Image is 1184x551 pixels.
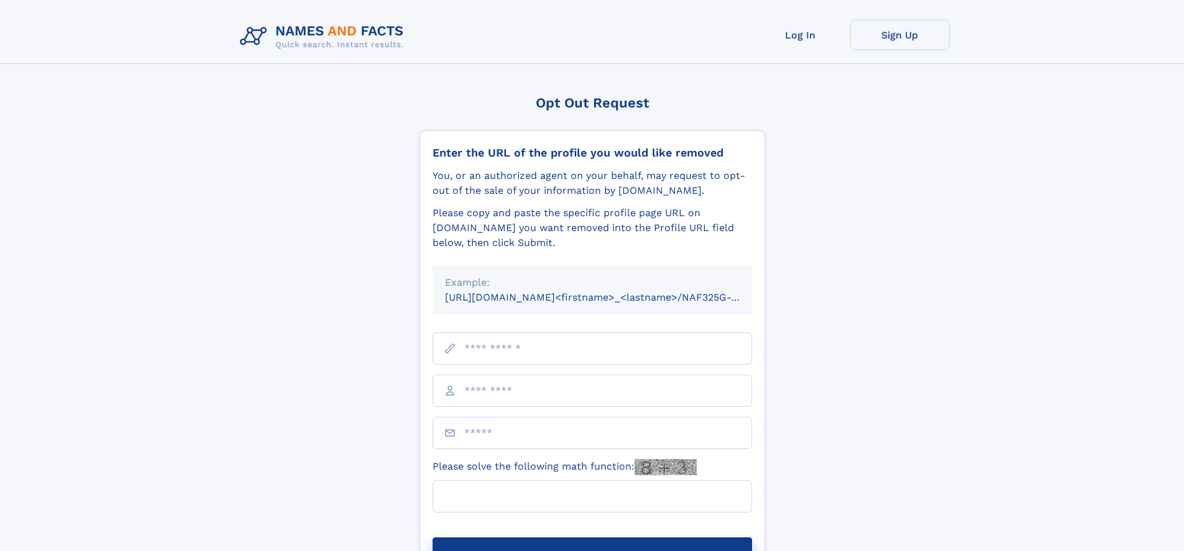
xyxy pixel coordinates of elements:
[751,20,850,50] a: Log In
[433,206,752,250] div: Please copy and paste the specific profile page URL on [DOMAIN_NAME] you want removed into the Pr...
[445,291,776,303] small: [URL][DOMAIN_NAME]<firstname>_<lastname>/NAF325G-xxxxxxxx
[433,168,752,198] div: You, or an authorized agent on your behalf, may request to opt-out of the sale of your informatio...
[235,20,414,53] img: Logo Names and Facts
[433,146,752,160] div: Enter the URL of the profile you would like removed
[850,20,950,50] a: Sign Up
[420,95,765,111] div: Opt Out Request
[433,459,697,475] label: Please solve the following math function:
[445,275,740,290] div: Example:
